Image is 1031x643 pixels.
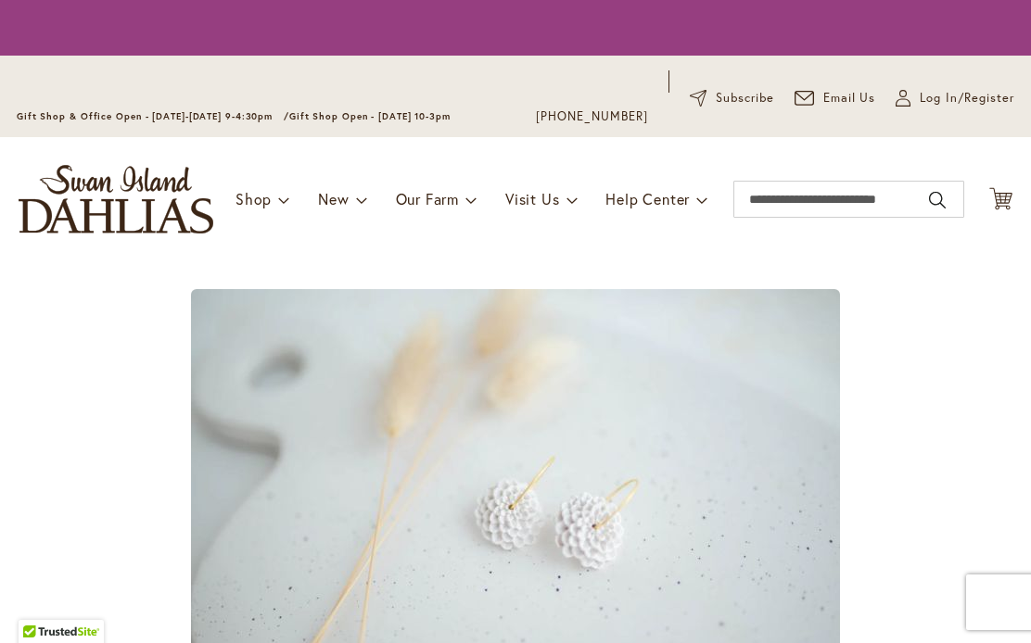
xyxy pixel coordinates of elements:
[289,110,451,122] span: Gift Shop Open - [DATE] 10-3pm
[690,89,774,107] a: Subscribe
[929,185,946,215] button: Search
[536,107,648,126] a: [PHONE_NUMBER]
[235,189,272,208] span: Shop
[716,89,774,107] span: Subscribe
[14,577,66,629] iframe: Launch Accessibility Center
[318,189,349,208] span: New
[795,89,876,107] a: Email Us
[19,165,213,233] a: store logo
[823,89,876,107] span: Email Us
[396,189,459,208] span: Our Farm
[605,189,690,208] span: Help Center
[920,89,1014,107] span: Log In/Register
[896,89,1014,107] a: Log In/Register
[505,189,559,208] span: Visit Us
[17,110,289,122] span: Gift Shop & Office Open - [DATE]-[DATE] 9-4:30pm /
